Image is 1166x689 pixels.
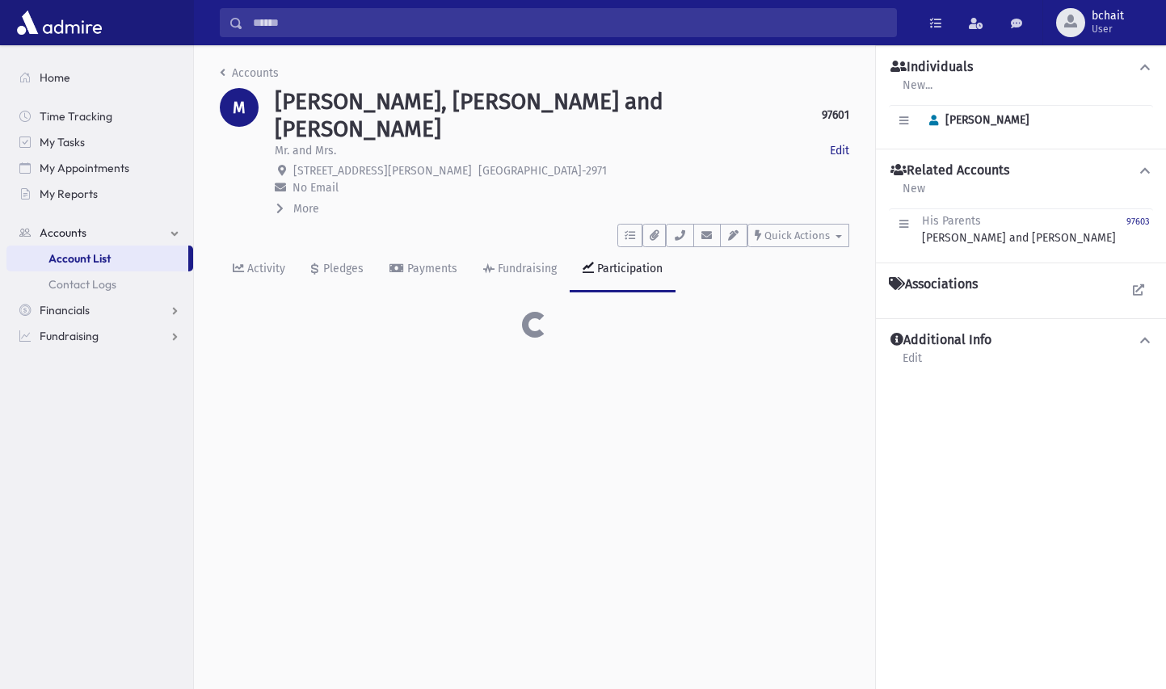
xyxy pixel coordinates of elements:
[6,129,193,155] a: My Tasks
[275,200,321,217] button: More
[889,162,1153,179] button: Related Accounts
[40,135,85,149] span: My Tasks
[747,224,849,247] button: Quick Actions
[1126,212,1150,246] a: 97603
[1092,10,1124,23] span: bchait
[890,162,1009,179] h4: Related Accounts
[298,247,377,292] a: Pledges
[889,59,1153,76] button: Individuals
[40,225,86,240] span: Accounts
[1092,23,1124,36] span: User
[570,247,676,292] a: Participation
[922,214,981,228] span: His Parents
[377,247,470,292] a: Payments
[293,181,339,195] span: No Email
[495,262,557,275] div: Fundraising
[830,142,849,159] a: Edit
[220,247,298,292] a: Activity
[40,303,90,317] span: Financials
[6,271,193,297] a: Contact Logs
[890,332,991,349] h4: Additional Info
[6,155,193,181] a: My Appointments
[764,229,830,242] span: Quick Actions
[902,349,923,378] a: Edit
[6,220,193,246] a: Accounts
[275,142,336,159] p: Mr. and Mrs.
[6,297,193,323] a: Financials
[404,262,457,275] div: Payments
[6,103,193,129] a: Time Tracking
[889,332,1153,349] button: Additional Info
[293,164,472,178] span: [STREET_ADDRESS][PERSON_NAME]
[220,88,259,127] div: M
[40,187,98,201] span: My Reports
[1126,216,1150,227] small: 97603
[275,88,822,142] h1: [PERSON_NAME], [PERSON_NAME] and [PERSON_NAME]
[6,323,193,349] a: Fundraising
[220,66,279,80] a: Accounts
[6,246,188,271] a: Account List
[320,262,364,275] div: Pledges
[13,6,106,39] img: AdmirePro
[890,59,973,76] h4: Individuals
[40,161,129,175] span: My Appointments
[922,113,1029,127] span: [PERSON_NAME]
[244,262,285,275] div: Activity
[48,277,116,292] span: Contact Logs
[40,70,70,85] span: Home
[922,212,1116,246] div: [PERSON_NAME] and [PERSON_NAME]
[293,202,319,216] span: More
[478,164,607,178] span: [GEOGRAPHIC_DATA]-2971
[889,276,978,292] h4: Associations
[822,107,849,124] strong: 97601
[48,251,111,266] span: Account List
[470,247,570,292] a: Fundraising
[243,8,896,37] input: Search
[40,109,112,124] span: Time Tracking
[6,181,193,207] a: My Reports
[902,179,926,208] a: New
[6,65,193,90] a: Home
[594,262,663,275] div: Participation
[40,329,99,343] span: Fundraising
[220,65,279,88] nav: breadcrumb
[902,76,933,105] a: New...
